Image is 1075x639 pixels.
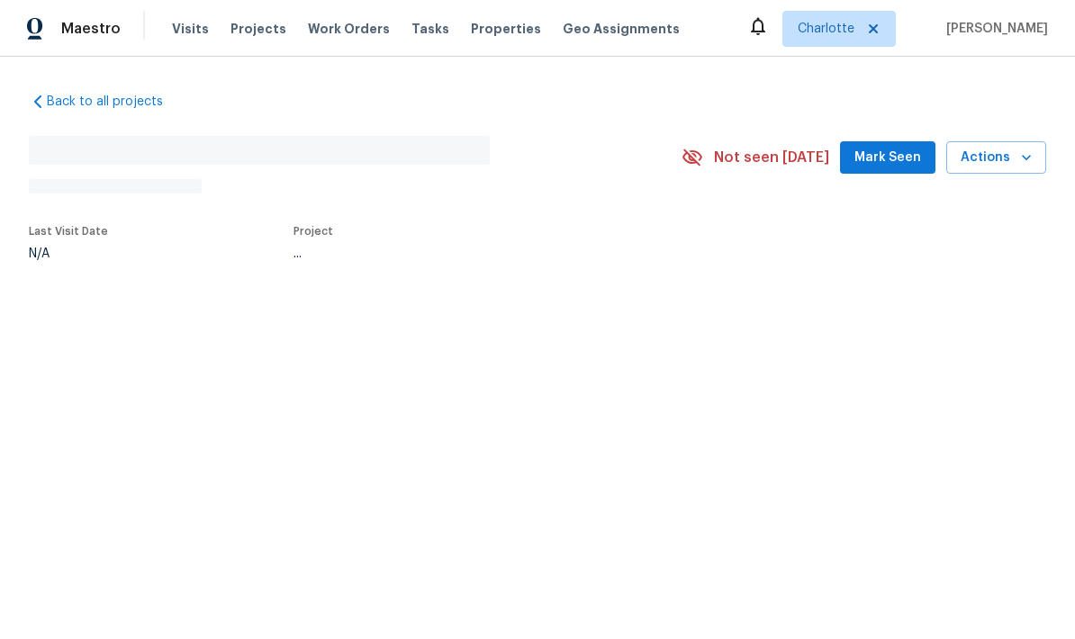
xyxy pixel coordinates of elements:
span: Charlotte [798,20,854,38]
span: Project [294,226,333,237]
span: Projects [230,20,286,38]
button: Mark Seen [840,141,935,175]
span: Mark Seen [854,147,921,169]
div: N/A [29,247,108,260]
span: Not seen [DATE] [714,148,829,166]
span: Actions [961,147,1032,169]
div: ... [294,247,639,260]
span: Visits [172,20,209,38]
span: Properties [471,20,541,38]
span: Geo Assignments [563,20,680,38]
span: Maestro [61,20,121,38]
button: Actions [946,141,1046,175]
span: Work Orders [308,20,390,38]
span: Last Visit Date [29,226,108,237]
span: Tasks [411,22,449,35]
span: [PERSON_NAME] [939,20,1048,38]
a: Back to all projects [29,93,202,111]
